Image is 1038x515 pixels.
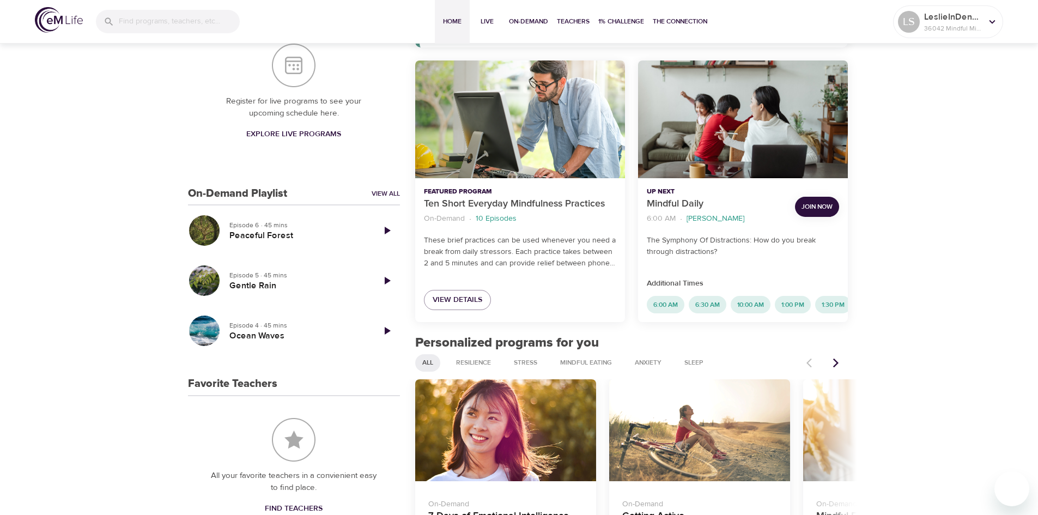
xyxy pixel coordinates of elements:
[994,471,1029,506] iframe: Button to launch messaging window
[474,16,500,27] span: Live
[272,44,315,87] img: Your Live Schedule
[795,197,839,217] button: Join Now
[689,300,726,310] span: 6:30 AM
[424,290,491,310] a: View Details
[647,213,676,225] p: 6:00 AM
[374,268,400,294] a: Play Episode
[816,494,971,510] p: On-Demand
[598,16,644,27] span: 1% Challenge
[647,211,786,226] nav: breadcrumb
[374,318,400,344] a: Play Episode
[731,300,770,310] span: 10:00 AM
[553,354,619,372] div: Mindful Eating
[449,354,498,372] div: Resilience
[372,189,400,198] a: View All
[653,16,707,27] span: The Connection
[824,351,848,375] button: Next items
[424,235,616,269] p: These brief practices can be used whenever you need a break from daily stressors. Each practice t...
[415,354,440,372] div: All
[557,16,590,27] span: Teachers
[210,470,378,494] p: All your favorite teachers in a convienient easy to find place.
[424,211,616,226] nav: breadcrumb
[815,300,851,310] span: 1:30 PM
[188,264,221,297] button: Gentle Rain
[815,296,851,313] div: 1:30 PM
[924,10,982,23] p: LeslieInDenver
[210,95,378,120] p: Register for live programs to see your upcoming schedule here.
[507,358,544,367] span: Stress
[433,293,482,307] span: View Details
[689,296,726,313] div: 6:30 AM
[647,278,839,289] p: Additional Times
[638,60,848,179] button: Mindful Daily
[246,128,341,141] span: Explore Live Programs
[802,201,833,213] span: Join Now
[188,214,221,247] button: Peaceful Forest
[803,379,984,481] button: Mindful Eating: A Path to Well-being
[374,217,400,244] a: Play Episode
[554,358,618,367] span: Mindful Eating
[424,213,465,225] p: On-Demand
[677,354,711,372] div: Sleep
[647,296,684,313] div: 6:00 AM
[424,187,616,197] p: Featured Program
[647,235,839,258] p: The Symphony Of Distractions: How do you break through distractions?
[415,379,596,481] button: 7 Days of Emotional Intelligence
[469,211,471,226] li: ·
[188,378,277,390] h3: Favorite Teachers
[647,197,786,211] p: Mindful Daily
[628,358,668,367] span: Anxiety
[647,187,786,197] p: Up Next
[775,296,811,313] div: 1:00 PM
[439,16,465,27] span: Home
[476,213,517,225] p: 10 Episodes
[229,270,365,280] p: Episode 5 · 45 mins
[678,358,710,367] span: Sleep
[35,7,83,33] img: logo
[424,197,616,211] p: Ten Short Everyday Mindfulness Practices
[416,358,440,367] span: All
[119,10,240,33] input: Find programs, teachers, etc...
[229,220,365,230] p: Episode 6 · 45 mins
[272,418,315,462] img: Favorite Teachers
[628,354,669,372] div: Anxiety
[229,320,365,330] p: Episode 4 · 45 mins
[731,296,770,313] div: 10:00 AM
[229,230,365,241] h5: Peaceful Forest
[680,211,682,226] li: ·
[428,494,583,510] p: On-Demand
[924,23,982,33] p: 36042 Mindful Minutes
[775,300,811,310] span: 1:00 PM
[509,16,548,27] span: On-Demand
[622,494,777,510] p: On-Demand
[898,11,920,33] div: LS
[609,379,790,481] button: Getting Active
[188,314,221,347] button: Ocean Waves
[229,330,365,342] h5: Ocean Waves
[647,300,684,310] span: 6:00 AM
[450,358,497,367] span: Resilience
[415,335,848,351] h2: Personalized programs for you
[415,60,625,179] button: Ten Short Everyday Mindfulness Practices
[687,213,744,225] p: [PERSON_NAME]
[188,187,287,200] h3: On-Demand Playlist
[507,354,544,372] div: Stress
[229,280,365,292] h5: Gentle Rain
[242,124,345,144] a: Explore Live Programs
